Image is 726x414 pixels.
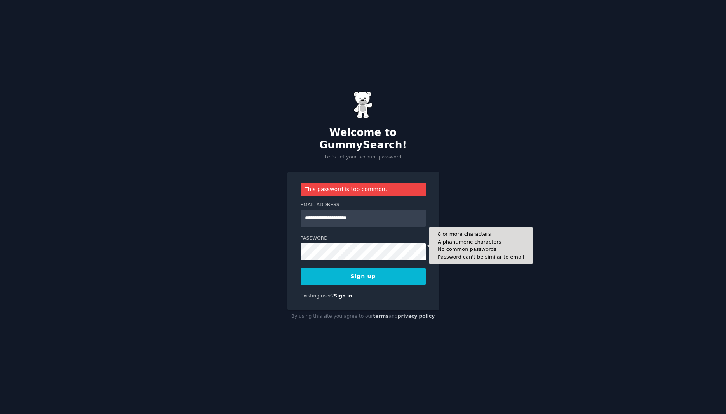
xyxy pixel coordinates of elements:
[301,293,334,299] span: Existing user?
[287,127,439,151] h2: Welcome to GummySearch!
[353,91,373,118] img: Gummy Bear
[287,154,439,161] p: Let's set your account password
[373,313,388,319] a: terms
[287,310,439,323] div: By using this site you agree to our and
[398,313,435,319] a: privacy policy
[301,268,426,285] button: Sign up
[301,202,426,209] label: Email Address
[301,235,426,242] label: Password
[334,293,352,299] a: Sign in
[301,183,426,196] div: This password is too common.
